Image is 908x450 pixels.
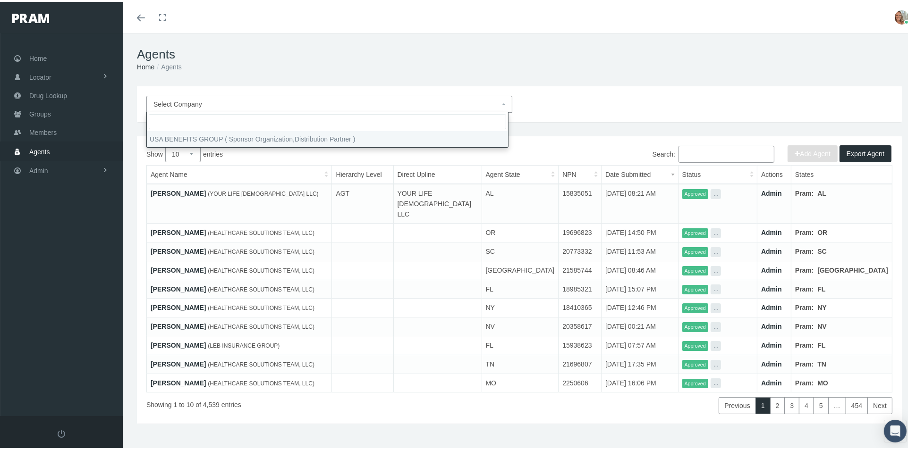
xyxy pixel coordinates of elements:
[761,340,782,347] a: Admin
[208,322,314,328] span: (HEALTHCARE SOLUTIONS TEAM, LLC)
[770,395,785,412] a: 2
[602,297,679,316] td: [DATE] 12:46 PM
[795,283,814,291] b: Pram:
[682,283,708,293] span: Approved
[711,283,721,292] button: ...
[482,241,559,259] td: SC
[602,372,679,391] td: [DATE] 16:06 PM
[482,222,559,241] td: OR
[393,164,482,183] th: Direct Upline
[12,12,49,21] img: PRAM_20_x_78.png
[153,99,202,106] span: Select Company
[682,377,708,387] span: Approved
[29,160,48,178] span: Admin
[602,182,679,222] td: [DATE] 08:21 AM
[682,301,708,311] span: Approved
[151,283,206,291] a: [PERSON_NAME]
[761,283,782,291] a: Admin
[711,187,721,197] button: ...
[795,265,814,272] b: Pram:
[29,48,47,66] span: Home
[151,227,206,234] a: [PERSON_NAME]
[711,301,721,311] button: ...
[559,297,602,316] td: 18410365
[29,85,67,103] span: Drug Lookup
[151,358,206,366] a: [PERSON_NAME]
[682,226,708,236] span: Approved
[137,45,902,60] h1: Agents
[795,188,814,195] b: Pram:
[482,316,559,334] td: NV
[817,340,825,347] b: FL
[817,246,826,253] b: SC
[817,321,826,328] b: NV
[814,395,829,412] a: 5
[151,246,206,253] a: [PERSON_NAME]
[682,320,708,330] span: Approved
[29,103,51,121] span: Groups
[559,259,602,278] td: 21585744
[817,265,888,272] b: [GEOGRAPHIC_DATA]
[482,297,559,316] td: NY
[602,164,679,183] th: Date Submitted: activate to sort column ascending
[711,245,721,255] button: ...
[602,353,679,372] td: [DATE] 17:35 PM
[678,164,757,183] th: Status: activate to sort column ascending
[711,358,721,368] button: ...
[653,144,774,161] label: Search:
[761,302,782,309] a: Admin
[482,182,559,222] td: AL
[482,164,559,183] th: Agent State: activate to sort column ascending
[393,182,482,222] td: YOUR LIFE [DEMOGRAPHIC_DATA] LLC
[795,358,814,366] b: Pram:
[795,377,814,385] b: Pram:
[332,164,393,183] th: Hierarchy Level
[682,264,708,274] span: Approved
[817,358,826,366] b: TN
[755,395,771,412] a: 1
[165,144,201,160] select: Showentries
[817,188,826,195] b: AL
[828,395,846,412] a: …
[884,418,907,441] div: Open Intercom Messenger
[559,164,602,183] th: NPN: activate to sort column ascending
[151,377,206,385] a: [PERSON_NAME]
[602,278,679,297] td: [DATE] 15:07 PM
[208,266,314,272] span: (HEALTHCARE SOLUTIONS TEAM, LLC)
[208,228,314,234] span: (HEALTHCARE SOLUTIONS TEAM, LLC)
[602,259,679,278] td: [DATE] 08:46 AM
[482,259,559,278] td: [GEOGRAPHIC_DATA]
[840,143,891,160] button: Export Agent
[559,372,602,391] td: 2250606
[682,339,708,349] span: Approved
[817,302,826,309] b: NY
[791,164,892,183] th: States
[761,377,782,385] a: Admin
[208,247,314,253] span: (HEALTHCARE SOLUTIONS TEAM, LLC)
[208,359,314,366] span: (HEALTHCARE SOLUTIONS TEAM, LLC)
[208,189,318,195] span: (YOUR LIFE [DEMOGRAPHIC_DATA] LLC)
[559,182,602,222] td: 15835051
[151,302,206,309] a: [PERSON_NAME]
[146,144,519,160] label: Show entries
[482,372,559,391] td: MO
[817,227,827,234] b: OR
[679,144,774,161] input: Search:
[846,395,868,412] a: 454
[208,378,314,385] span: (HEALTHCARE SOLUTIONS TEAM, LLC)
[784,395,799,412] a: 3
[482,278,559,297] td: FL
[799,395,814,412] a: 4
[559,222,602,241] td: 19696823
[29,141,50,159] span: Agents
[332,182,393,222] td: AGT
[719,395,755,412] a: Previous
[151,321,206,328] a: [PERSON_NAME]
[761,227,782,234] a: Admin
[602,222,679,241] td: [DATE] 14:50 PM
[482,334,559,353] td: FL
[137,61,154,69] a: Home
[682,187,708,197] span: Approved
[761,358,782,366] a: Admin
[795,321,814,328] b: Pram:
